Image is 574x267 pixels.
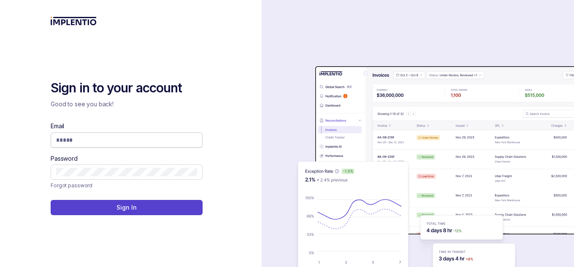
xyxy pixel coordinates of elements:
p: Sign In [116,203,136,212]
p: Forgot password [51,181,92,190]
h2: Sign in to your account [51,80,203,97]
p: Good to see you back! [51,100,203,108]
label: Email [51,122,64,130]
button: Sign In [51,200,203,215]
a: Link Forgot password [51,181,92,190]
label: Password [51,154,78,163]
img: logo [51,17,97,25]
